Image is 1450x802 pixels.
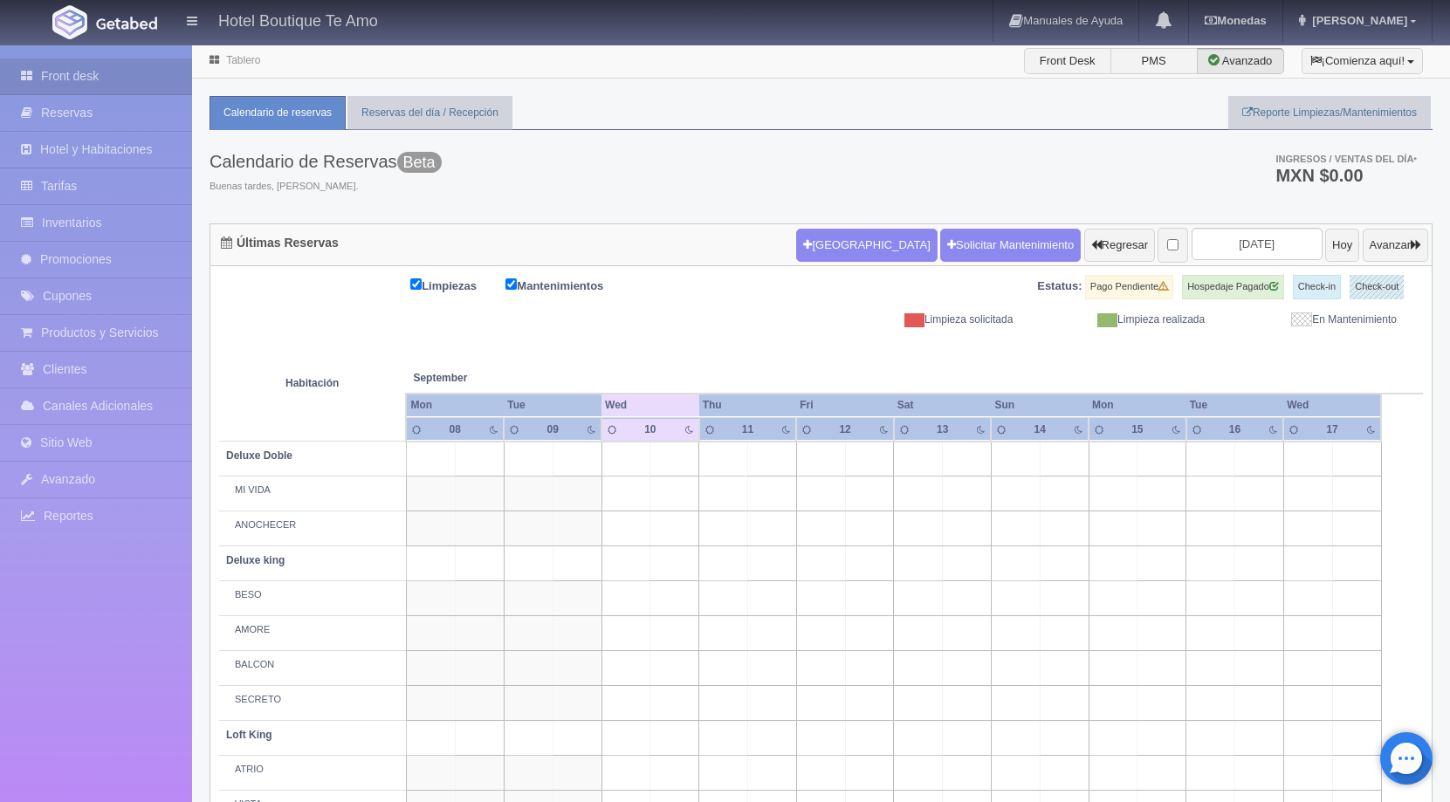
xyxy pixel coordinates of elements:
[210,96,346,130] a: Calendario de reservas
[226,693,399,707] div: SECRETO
[1085,275,1173,299] label: Pago Pendiente
[796,229,937,262] button: [GEOGRAPHIC_DATA]
[226,588,399,602] div: BESO
[1308,14,1407,27] span: [PERSON_NAME]
[406,394,504,417] th: Mon
[1197,48,1284,74] label: Avanzado
[636,422,665,437] div: 10
[1084,229,1155,262] button: Regresar
[410,275,503,295] label: Limpiezas
[796,394,894,417] th: Fri
[285,378,339,390] strong: Habitación
[1037,278,1082,295] label: Estatus:
[1089,394,1186,417] th: Mon
[1302,48,1423,74] button: ¡Comienza aquí!
[504,394,601,417] th: Tue
[52,5,87,39] img: Getabed
[226,658,399,672] div: BALCON
[538,422,567,437] div: 09
[1182,275,1284,299] label: Hospedaje Pagado
[397,152,442,173] span: Beta
[210,152,442,171] h3: Calendario de Reservas
[505,278,517,290] input: Mantenimientos
[1293,275,1341,299] label: Check-in
[1283,394,1381,417] th: Wed
[226,54,260,66] a: Tablero
[226,483,399,497] div: MI VIDA
[1275,154,1417,164] span: Ingresos / Ventas del día
[1363,229,1428,262] button: Avanzar
[226,763,399,777] div: ATRIO
[226,729,272,741] b: Loft King
[733,422,763,437] div: 11
[347,96,512,130] a: Reservas del día / Recepción
[1220,422,1250,437] div: 16
[410,278,422,290] input: Limpiezas
[1025,422,1055,437] div: 14
[1350,275,1404,299] label: Check-out
[1186,394,1284,417] th: Tue
[226,623,399,637] div: AMORE
[226,449,292,462] b: Deluxe Doble
[1275,167,1417,184] h3: MXN $0.00
[505,275,629,295] label: Mantenimientos
[210,180,442,194] span: Buenas tardes, [PERSON_NAME].
[218,9,378,31] h4: Hotel Boutique Te Amo
[1205,14,1266,27] b: Monedas
[1317,422,1347,437] div: 17
[221,236,339,250] h4: Últimas Reservas
[830,422,860,437] div: 12
[1325,229,1359,262] button: Hoy
[226,554,285,566] b: Deluxe king
[835,312,1027,327] div: Limpieza solicitada
[226,518,399,532] div: ANOCHECER
[1110,48,1198,74] label: PMS
[601,394,699,417] th: Wed
[413,371,594,386] span: September
[96,17,157,30] img: Getabed
[440,422,470,437] div: 08
[1218,312,1410,327] div: En Mantenimiento
[699,394,797,417] th: Thu
[1228,96,1431,130] a: Reporte Limpiezas/Mantenimientos
[894,394,992,417] th: Sat
[1123,422,1152,437] div: 15
[1024,48,1111,74] label: Front Desk
[928,422,958,437] div: 13
[991,394,1089,417] th: Sun
[940,229,1081,262] a: Solicitar Mantenimiento
[1026,312,1218,327] div: Limpieza realizada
